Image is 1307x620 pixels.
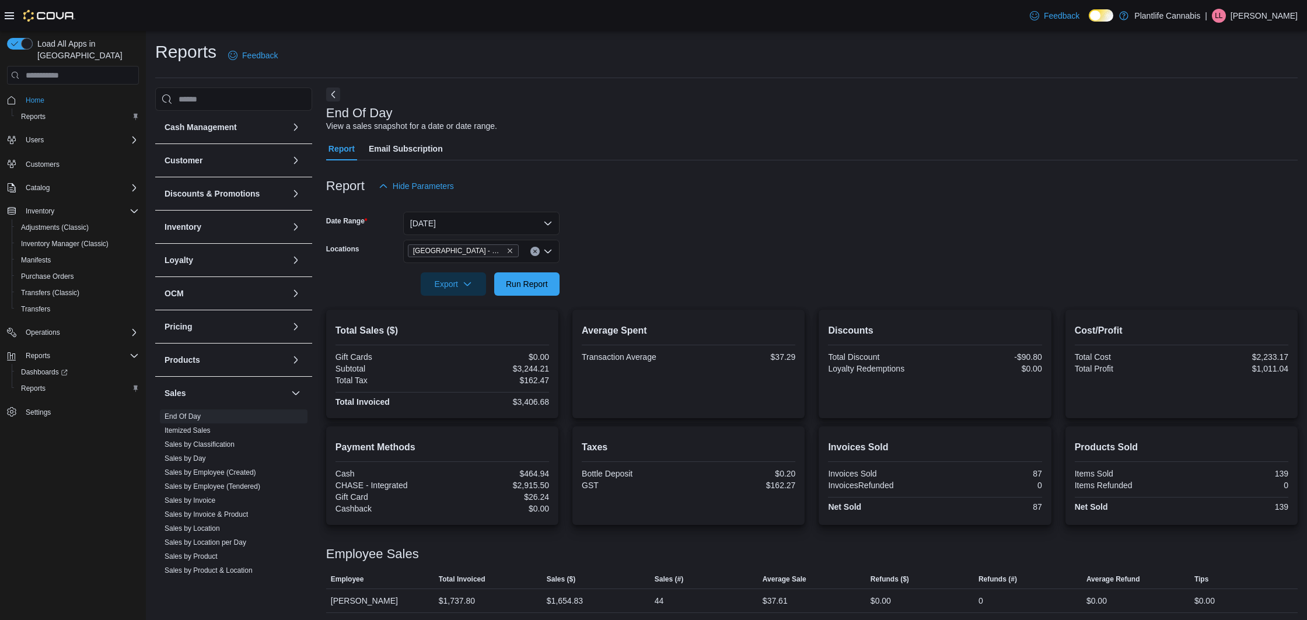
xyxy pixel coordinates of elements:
button: Home [2,92,144,108]
div: Gift Cards [336,352,440,362]
div: Bottle Deposit [582,469,686,478]
p: Plantlife Cannabis [1134,9,1200,23]
h3: Sales [165,387,186,399]
span: Settings [21,405,139,419]
div: Total Profit [1075,364,1179,373]
span: Export [428,272,479,296]
div: 0 [938,481,1042,490]
button: Transfers (Classic) [12,285,144,301]
span: Sales by Product [165,552,218,561]
button: OCM [289,286,303,300]
span: Dashboards [16,365,139,379]
button: Pricing [289,320,303,334]
div: Total Tax [336,376,440,385]
a: Home [21,93,49,107]
div: CHASE - Integrated [336,481,440,490]
span: Employee [331,575,364,584]
span: Home [21,93,139,107]
button: Adjustments (Classic) [12,219,144,236]
div: 87 [938,469,1042,478]
span: Itemized Sales [165,426,211,435]
a: Sales by Classification [165,440,235,449]
span: Inventory Manager (Classic) [16,237,139,251]
h2: Taxes [582,440,795,454]
a: Reports [16,381,50,395]
div: $26.24 [445,492,549,502]
a: Itemized Sales [165,426,211,435]
span: Reports [16,110,139,124]
div: InvoicesRefunded [828,481,932,490]
a: Reports [16,110,50,124]
div: $0.00 [1086,594,1107,608]
button: Remove Calgary - Mahogany Market from selection in this group [506,247,513,254]
span: Adjustments (Classic) [21,223,89,232]
div: Total Discount [828,352,932,362]
a: Purchase Orders [16,269,79,283]
div: $162.47 [445,376,549,385]
button: Users [21,133,48,147]
button: Reports [2,348,144,364]
button: Pricing [165,321,286,332]
span: Calgary - Mahogany Market [408,244,519,257]
h3: Products [165,354,200,366]
span: Inventory Manager (Classic) [21,239,109,248]
span: Total Invoiced [439,575,485,584]
div: 0 [1184,481,1288,490]
div: $3,244.21 [445,364,549,373]
a: Sales by Location [165,524,220,533]
strong: Total Invoiced [336,397,390,407]
span: Sales by Location per Day [165,538,246,547]
div: Cash [336,469,440,478]
span: Hide Parameters [393,180,454,192]
button: Reports [12,108,144,125]
button: Reports [21,349,55,363]
strong: Net Sold [828,502,861,512]
button: Customers [2,155,144,172]
div: $37.61 [763,594,788,608]
a: Sales by Employee (Created) [165,468,256,477]
span: Sales by Product & Location [165,566,253,575]
span: End Of Day [165,412,201,421]
button: Discounts & Promotions [165,188,286,199]
span: Report [329,137,355,160]
a: Feedback [1025,4,1084,27]
span: Reports [26,351,50,360]
span: Customers [26,160,60,169]
span: Sales by Day [165,454,206,463]
h2: Payment Methods [336,440,549,454]
span: Transfers (Classic) [21,288,79,297]
strong: Net Sold [1075,502,1108,512]
button: Loyalty [165,254,286,266]
button: Inventory [165,221,286,233]
a: Sales by Location per Day [165,538,246,547]
a: Sales by Product [165,552,218,561]
a: Transfers [16,302,55,316]
span: Sales by Classification [165,440,235,449]
button: Customer [165,155,286,166]
p: | [1205,9,1207,23]
span: Settings [26,408,51,417]
span: Feedback [242,50,278,61]
div: Loyalty Redemptions [828,364,932,373]
div: $0.00 [445,352,549,362]
a: Manifests [16,253,55,267]
span: Adjustments (Classic) [16,220,139,234]
span: Transfers [21,304,50,314]
div: $2,915.50 [445,481,549,490]
span: Users [21,133,139,147]
div: Total Cost [1075,352,1179,362]
div: 139 [1184,469,1288,478]
h3: Pricing [165,321,192,332]
span: Reports [21,112,46,121]
span: Load All Apps in [GEOGRAPHIC_DATA] [33,38,139,61]
div: 139 [1184,502,1288,512]
a: Inventory Manager (Classic) [16,237,113,251]
h3: Loyalty [165,254,193,266]
p: [PERSON_NAME] [1231,9,1298,23]
button: Inventory [21,204,59,218]
span: Sales ($) [547,575,575,584]
div: $0.00 [938,364,1042,373]
span: Customers [21,156,139,171]
span: Home [26,96,44,105]
a: Customers [21,157,64,171]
